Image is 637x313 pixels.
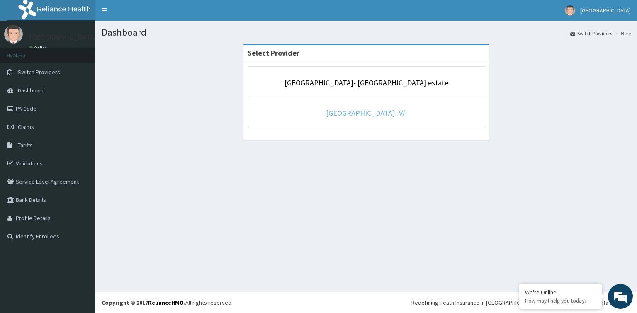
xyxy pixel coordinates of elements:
h1: Dashboard [102,27,631,38]
span: Dashboard [18,87,45,94]
p: How may I help you today? [525,297,596,304]
img: User Image [4,25,23,44]
a: [GEOGRAPHIC_DATA]- [GEOGRAPHIC_DATA] estate [284,78,448,87]
div: We're Online! [525,289,596,296]
a: Switch Providers [570,30,612,37]
span: Claims [18,123,34,131]
textarea: Type your message and hit 'Enter' [4,226,158,255]
span: [GEOGRAPHIC_DATA] [580,7,631,14]
img: d_794563401_company_1708531726252_794563401 [15,41,34,62]
span: Switch Providers [18,68,60,76]
strong: Select Provider [248,48,299,58]
div: Minimize live chat window [136,4,156,24]
a: RelianceHMO [148,299,184,306]
img: User Image [565,5,575,16]
strong: Copyright © 2017 . [102,299,185,306]
p: [GEOGRAPHIC_DATA] [29,34,97,41]
span: We're online! [48,104,114,188]
div: Redefining Heath Insurance in [GEOGRAPHIC_DATA] using Telemedicine and Data Science! [411,298,631,307]
li: Here [613,30,631,37]
span: Tariffs [18,141,33,149]
a: Online [29,45,49,51]
a: [GEOGRAPHIC_DATA]- V/I [326,108,407,118]
footer: All rights reserved. [95,292,637,313]
div: Chat with us now [43,46,139,57]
